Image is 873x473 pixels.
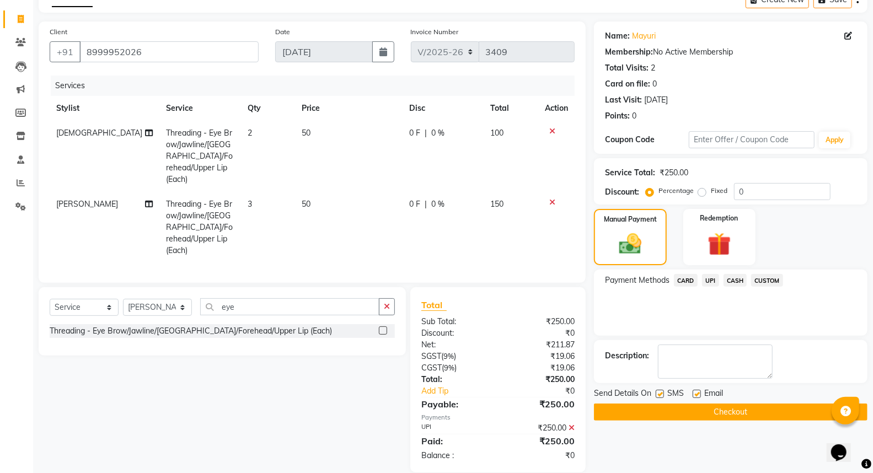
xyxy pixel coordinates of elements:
[711,186,727,196] label: Fixed
[421,363,442,373] span: CGST
[413,362,498,374] div: ( )
[827,429,862,462] iframe: chat widget
[605,46,856,58] div: No Active Membership
[166,199,233,255] span: Threading - Eye Brow/Jawline/[GEOGRAPHIC_DATA]/Forehead/Upper Lip (Each)
[498,434,583,448] div: ₹250.00
[498,316,583,327] div: ₹250.00
[413,434,498,448] div: Paid:
[651,62,655,74] div: 2
[79,41,259,62] input: Search by Name/Mobile/Email/Code
[421,413,575,422] div: Payments
[413,316,498,327] div: Sub Total:
[275,27,290,37] label: Date
[411,27,459,37] label: Invoice Number
[413,397,498,411] div: Payable:
[632,30,656,42] a: Mayuri
[498,362,583,374] div: ₹19.06
[819,132,850,148] button: Apply
[413,327,498,339] div: Discount:
[644,94,668,106] div: [DATE]
[751,274,783,287] span: CUSTOM
[605,94,642,106] div: Last Visit:
[605,78,650,90] div: Card on file:
[248,199,252,209] span: 3
[689,131,815,148] input: Enter Offer / Coupon Code
[241,96,295,121] th: Qty
[302,199,310,209] span: 50
[605,30,630,42] div: Name:
[248,128,252,138] span: 2
[484,96,538,121] th: Total
[413,385,512,397] a: Add Tip
[605,46,653,58] div: Membership:
[490,128,504,138] span: 100
[605,167,655,179] div: Service Total:
[498,397,583,411] div: ₹250.00
[512,385,583,397] div: ₹0
[166,128,233,184] span: Threading - Eye Brow/Jawline/[GEOGRAPHIC_DATA]/Forehead/Upper Lip (Each)
[431,127,444,139] span: 0 %
[159,96,240,121] th: Service
[421,351,441,361] span: SGST
[490,199,504,209] span: 150
[50,41,81,62] button: +91
[413,450,498,461] div: Balance :
[295,96,403,121] th: Price
[50,96,159,121] th: Stylist
[56,199,118,209] span: [PERSON_NAME]
[700,230,738,259] img: _gift.svg
[413,339,498,351] div: Net:
[421,299,447,311] span: Total
[660,167,688,179] div: ₹250.00
[538,96,575,121] th: Action
[594,404,867,421] button: Checkout
[56,128,142,138] span: [DEMOGRAPHIC_DATA]
[700,213,738,223] label: Redemption
[594,388,651,401] span: Send Details On
[498,422,583,434] div: ₹250.00
[431,198,444,210] span: 0 %
[674,274,698,287] span: CARD
[51,76,583,96] div: Services
[413,422,498,434] div: UPI
[652,78,657,90] div: 0
[498,327,583,339] div: ₹0
[50,325,332,337] div: Threading - Eye Brow/Jawline/[GEOGRAPHIC_DATA]/Forehead/Upper Lip (Each)
[50,27,67,37] label: Client
[443,352,454,361] span: 9%
[444,363,454,372] span: 9%
[612,231,649,257] img: _cash.svg
[704,388,723,401] span: Email
[604,214,657,224] label: Manual Payment
[413,374,498,385] div: Total:
[724,274,747,287] span: CASH
[200,298,379,315] input: Search or Scan
[632,110,636,122] div: 0
[605,275,670,286] span: Payment Methods
[409,127,420,139] span: 0 F
[409,198,420,210] span: 0 F
[403,96,484,121] th: Disc
[413,351,498,362] div: ( )
[605,110,630,122] div: Points:
[302,128,310,138] span: 50
[667,388,684,401] span: SMS
[498,374,583,385] div: ₹250.00
[425,198,427,210] span: |
[605,62,649,74] div: Total Visits:
[498,351,583,362] div: ₹19.06
[605,350,649,362] div: Description:
[498,450,583,461] div: ₹0
[605,186,639,198] div: Discount:
[498,339,583,351] div: ₹211.87
[605,134,689,146] div: Coupon Code
[658,186,694,196] label: Percentage
[702,274,719,287] span: UPI
[425,127,427,139] span: |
